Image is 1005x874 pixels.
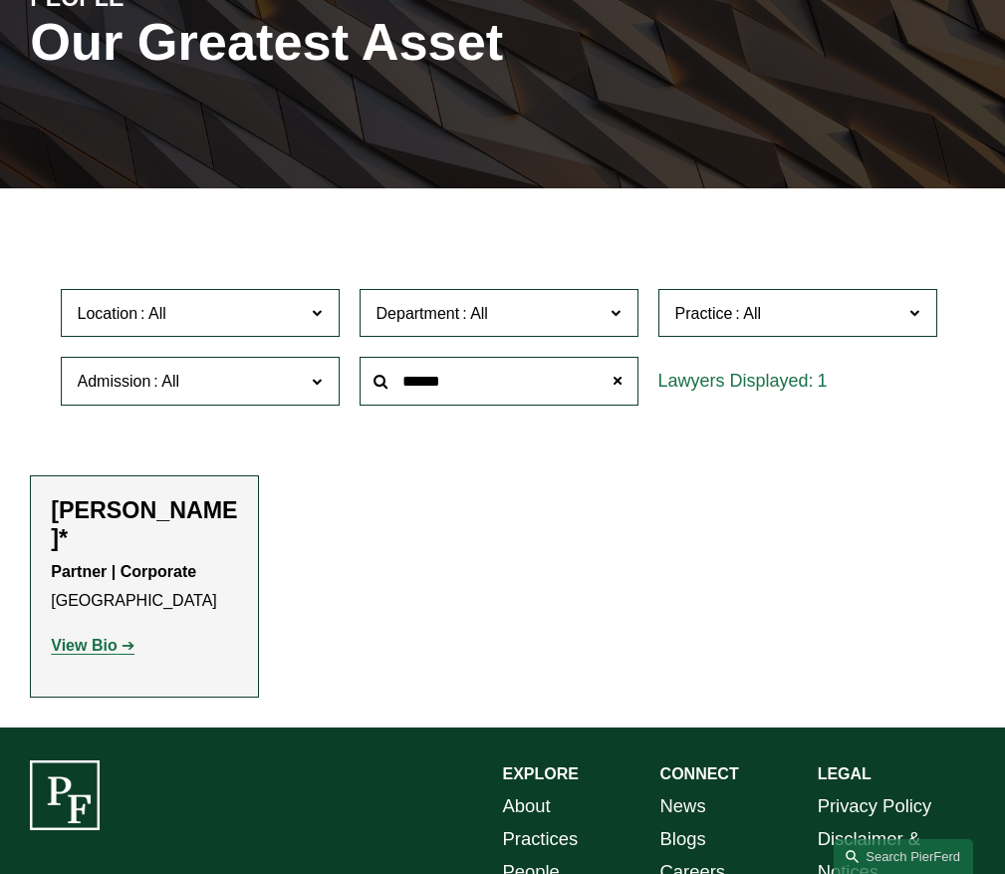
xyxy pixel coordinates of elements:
[818,789,932,822] a: Privacy Policy
[503,765,579,782] strong: EXPLORE
[51,563,196,580] strong: Partner | Corporate
[51,637,117,654] strong: View Bio
[30,13,659,73] h1: Our Greatest Asset
[834,839,973,874] a: Search this site
[51,558,237,616] p: [GEOGRAPHIC_DATA]
[51,496,237,552] h2: [PERSON_NAME]*
[660,789,706,822] a: News
[51,637,134,654] a: View Bio
[78,373,151,390] span: Admission
[503,789,551,822] a: About
[78,305,138,322] span: Location
[818,371,828,391] span: 1
[675,305,733,322] span: Practice
[503,822,579,855] a: Practices
[660,765,739,782] strong: CONNECT
[377,305,460,322] span: Department
[660,822,706,855] a: Blogs
[818,765,872,782] strong: LEGAL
